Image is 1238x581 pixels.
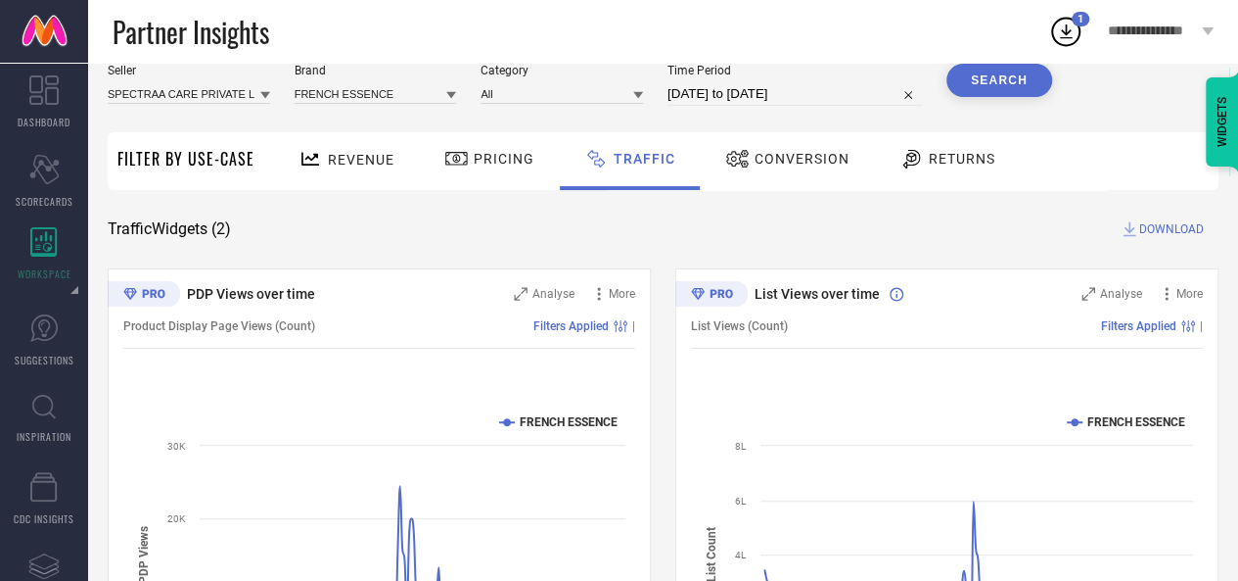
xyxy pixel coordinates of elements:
text: 20K [167,513,186,524]
div: Premium [108,281,180,311]
div: Open download list [1048,14,1083,49]
span: | [1200,319,1203,333]
span: Seller [108,64,270,77]
span: Category [481,64,643,77]
span: SUGGESTIONS [15,353,74,367]
span: Traffic [614,151,675,167]
span: Partner Insights [113,12,269,52]
span: List Views over time [755,286,880,302]
span: DOWNLOAD [1139,219,1204,239]
span: Conversion [755,151,849,167]
span: | [632,319,635,333]
span: Filters Applied [533,319,609,333]
button: Search [946,64,1052,97]
span: SCORECARDS [16,194,73,209]
svg: Zoom [1081,287,1095,301]
span: Filter By Use-Case [117,147,254,170]
div: Premium [675,281,748,311]
svg: Zoom [514,287,527,301]
span: Product Display Page Views (Count) [123,319,315,333]
span: INSPIRATION [17,429,71,444]
span: Filters Applied [1101,319,1176,333]
span: Analyse [532,287,574,301]
span: Time Period [667,64,922,77]
span: Analyse [1100,287,1142,301]
span: WORKSPACE [18,266,71,281]
text: 8L [735,441,747,452]
span: 1 [1078,13,1083,25]
text: FRENCH ESSENCE [520,415,618,429]
span: PDP Views over time [187,286,315,302]
text: 4L [735,550,747,560]
span: DASHBOARD [18,115,70,129]
span: Traffic Widgets ( 2 ) [108,219,231,239]
span: More [609,287,635,301]
text: 6L [735,496,747,507]
input: Select time period [667,82,922,106]
text: FRENCH ESSENCE [1087,415,1185,429]
span: More [1176,287,1203,301]
span: Brand [295,64,457,77]
span: Revenue [328,152,394,168]
text: 30K [167,441,186,452]
span: Pricing [474,151,534,167]
span: CDC INSIGHTS [14,511,74,526]
span: List Views (Count) [691,319,788,333]
span: Returns [929,151,995,167]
